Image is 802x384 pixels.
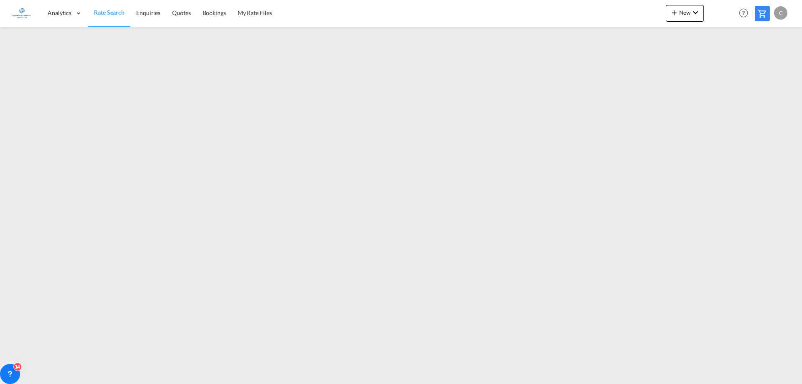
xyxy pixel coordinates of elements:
[736,6,755,21] div: Help
[669,8,679,18] md-icon: icon-plus 400-fg
[238,9,272,16] span: My Rate Files
[94,9,124,16] span: Rate Search
[774,6,787,20] div: C
[736,6,751,20] span: Help
[172,9,190,16] span: Quotes
[13,4,31,23] img: e1326340b7c511ef854e8d6a806141ad.jpg
[136,9,160,16] span: Enquiries
[48,9,71,17] span: Analytics
[669,9,700,16] span: New
[690,8,700,18] md-icon: icon-chevron-down
[666,5,704,22] button: icon-plus 400-fgNewicon-chevron-down
[203,9,226,16] span: Bookings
